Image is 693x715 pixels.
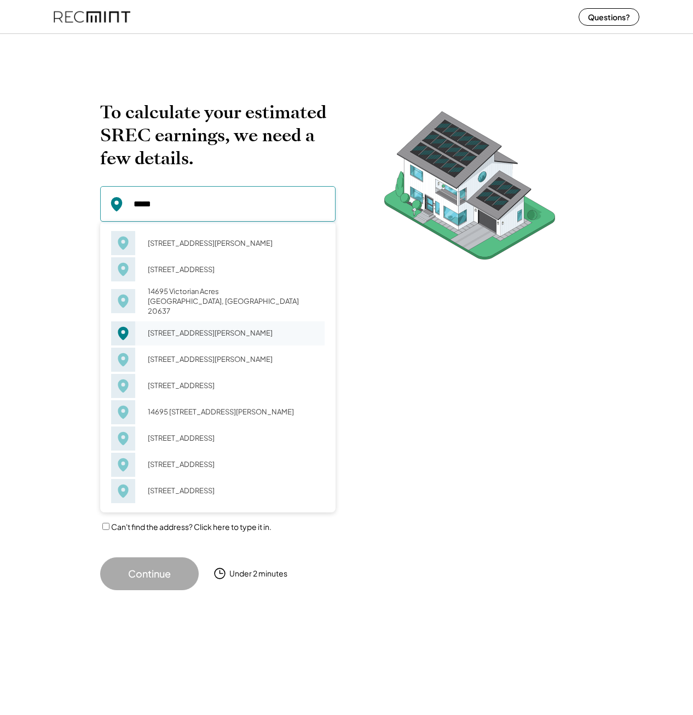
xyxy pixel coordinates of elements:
[141,430,325,446] div: [STREET_ADDRESS]
[111,522,272,532] label: Can't find the address? Click here to type it in.
[229,568,287,579] div: Under 2 minutes
[141,404,325,419] div: 14695 [STREET_ADDRESS][PERSON_NAME]
[363,101,576,276] img: RecMintArtboard%207.png
[579,8,639,26] button: Questions?
[141,284,325,319] div: 14695 Victorian Acres [GEOGRAPHIC_DATA], [GEOGRAPHIC_DATA] 20637
[100,557,199,590] button: Continue
[141,235,325,251] div: [STREET_ADDRESS][PERSON_NAME]
[100,101,336,170] h2: To calculate your estimated SREC earnings, we need a few details.
[141,457,325,472] div: [STREET_ADDRESS]
[141,262,325,277] div: [STREET_ADDRESS]
[54,2,130,31] img: recmint-logotype%403x%20%281%29.jpeg
[141,325,325,341] div: [STREET_ADDRESS][PERSON_NAME]
[141,378,325,393] div: [STREET_ADDRESS]
[141,351,325,367] div: [STREET_ADDRESS][PERSON_NAME]
[141,483,325,498] div: [STREET_ADDRESS]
